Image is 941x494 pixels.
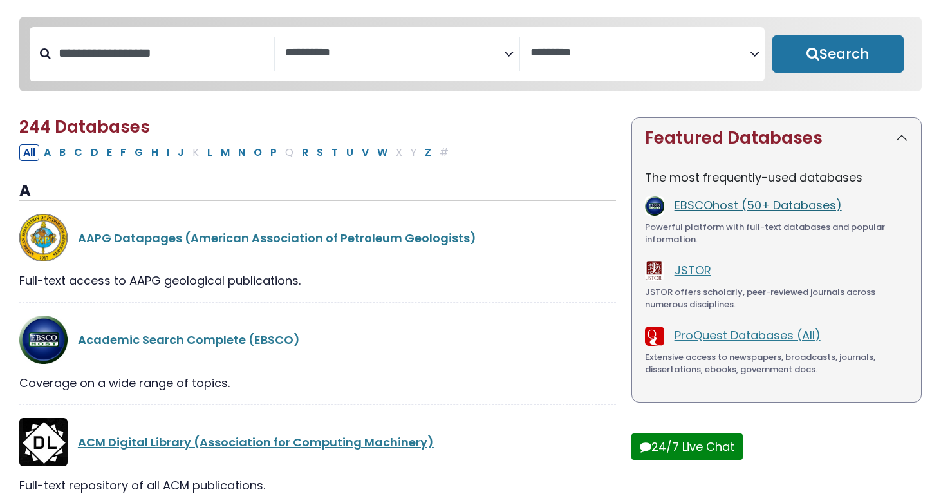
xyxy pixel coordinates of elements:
[147,144,162,161] button: Filter Results H
[19,144,39,161] button: All
[675,262,711,278] a: JSTOR
[530,46,749,60] textarea: Search
[645,221,908,246] div: Powerful platform with full-text databases and popular information.
[116,144,130,161] button: Filter Results F
[217,144,234,161] button: Filter Results M
[19,17,922,91] nav: Search filters
[421,144,435,161] button: Filter Results Z
[87,144,102,161] button: Filter Results D
[250,144,266,161] button: Filter Results O
[174,144,188,161] button: Filter Results J
[631,433,743,460] button: 24/7 Live Chat
[342,144,357,161] button: Filter Results U
[313,144,327,161] button: Filter Results S
[285,46,504,60] textarea: Search
[358,144,373,161] button: Filter Results V
[51,43,274,64] input: Search database by title or keyword
[78,332,300,348] a: Academic Search Complete (EBSCO)
[103,144,116,161] button: Filter Results E
[78,230,476,246] a: AAPG Datapages (American Association of Petroleum Geologists)
[163,144,173,161] button: Filter Results I
[645,351,908,376] div: Extensive access to newspapers, broadcasts, journals, dissertations, ebooks, government docs.
[675,197,842,213] a: EBSCOhost (50+ Databases)
[19,144,454,160] div: Alpha-list to filter by first letter of database name
[645,286,908,311] div: JSTOR offers scholarly, peer-reviewed journals across numerous disciplines.
[78,434,434,450] a: ACM Digital Library (Association for Computing Machinery)
[19,272,616,289] div: Full-text access to AAPG geological publications.
[645,169,908,186] p: The most frequently-used databases
[373,144,391,161] button: Filter Results W
[203,144,216,161] button: Filter Results L
[55,144,70,161] button: Filter Results B
[40,144,55,161] button: Filter Results A
[19,374,616,392] div: Coverage on a wide range of topics.
[266,144,281,161] button: Filter Results P
[19,115,150,138] span: 244 Databases
[772,35,904,73] button: Submit for Search Results
[70,144,86,161] button: Filter Results C
[234,144,249,161] button: Filter Results N
[298,144,312,161] button: Filter Results R
[19,477,616,494] div: Full-text repository of all ACM publications.
[19,182,616,201] h3: A
[632,118,921,158] button: Featured Databases
[328,144,342,161] button: Filter Results T
[131,144,147,161] button: Filter Results G
[675,327,821,343] a: ProQuest Databases (All)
